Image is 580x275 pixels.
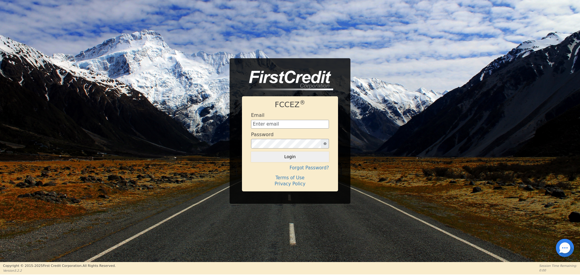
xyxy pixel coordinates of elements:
[251,100,329,109] h1: FCCEZ
[539,264,577,268] p: Session Time Remaining:
[251,165,329,171] h4: Forgot Password?
[251,181,329,187] h4: Privacy Policy
[82,264,116,268] span: All Rights Reserved.
[251,132,274,137] h4: Password
[3,264,116,269] p: Copyright © 2015- 2025 First Credit Corporation.
[300,99,305,106] sup: ®
[3,268,116,273] p: Version 3.2.2
[251,139,321,149] input: password
[242,71,333,91] img: logo-CMu_cnol.png
[251,175,329,181] h4: Terms of Use
[251,120,329,129] input: Enter email
[539,268,577,273] p: 0:00
[251,112,264,118] h4: Email
[251,152,329,162] button: Login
